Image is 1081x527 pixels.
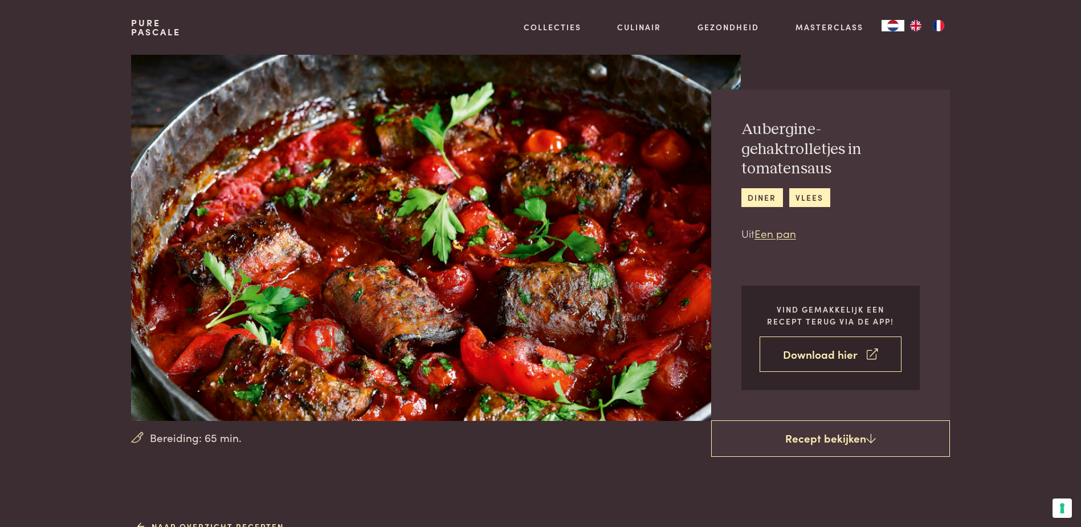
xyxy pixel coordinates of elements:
[927,20,950,31] a: FR
[131,55,740,421] img: Aubergine-gehaktrolletjes in tomatensaus
[150,429,242,446] span: Bereiding: 65 min.
[741,225,920,242] p: Uit
[882,20,904,31] div: Language
[882,20,950,31] aside: Language selected: Nederlands
[796,21,863,33] a: Masterclass
[697,21,759,33] a: Gezondheid
[131,18,181,37] a: PurePascale
[711,420,950,457] a: Recept bekijken
[904,20,950,31] ul: Language list
[904,20,927,31] a: EN
[760,337,901,372] a: Download hier
[760,303,901,327] p: Vind gemakkelijk een recept terug via de app!
[741,188,783,207] a: diner
[789,188,830,207] a: vlees
[524,21,581,33] a: Collecties
[882,20,904,31] a: NL
[741,120,920,179] h2: Aubergine-gehaktrolletjes in tomatensaus
[1053,498,1072,518] button: Uw voorkeuren voor toestemming voor trackingtechnologieën
[617,21,661,33] a: Culinair
[754,225,796,241] a: Een pan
